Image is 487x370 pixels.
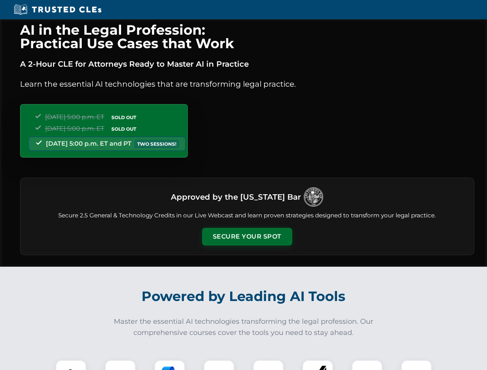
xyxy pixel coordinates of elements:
span: [DATE] 5:00 p.m. ET [45,125,104,132]
p: Learn the essential AI technologies that are transforming legal practice. [20,78,474,90]
p: Secure 2.5 General & Technology Credits in our Live Webcast and learn proven strategies designed ... [30,211,465,220]
img: Trusted CLEs [12,4,104,15]
h2: Powered by Leading AI Tools [30,283,457,310]
button: Secure Your Spot [202,228,292,246]
span: SOLD OUT [109,125,139,133]
h1: AI in the Legal Profession: Practical Use Cases that Work [20,23,474,50]
p: Master the essential AI technologies transforming the legal profession. Our comprehensive courses... [109,316,379,338]
p: A 2-Hour CLE for Attorneys Ready to Master AI in Practice [20,58,474,70]
span: SOLD OUT [109,113,139,121]
img: Logo [304,187,323,207]
span: [DATE] 5:00 p.m. ET [45,113,104,121]
h3: Approved by the [US_STATE] Bar [171,190,301,204]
